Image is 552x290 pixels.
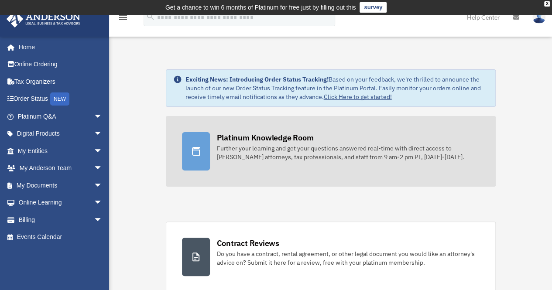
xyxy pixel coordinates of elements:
[94,108,111,126] span: arrow_drop_down
[6,38,111,56] a: Home
[544,1,550,7] div: close
[217,144,480,161] div: Further your learning and get your questions answered real-time with direct access to [PERSON_NAM...
[165,2,356,13] div: Get a chance to win 6 months of Platinum for free just by filling out this
[94,142,111,160] span: arrow_drop_down
[6,229,116,246] a: Events Calendar
[360,2,387,13] a: survey
[185,75,488,101] div: Based on your feedback, we're thrilled to announce the launch of our new Order Status Tracking fe...
[6,211,116,229] a: Billingarrow_drop_down
[94,177,111,194] span: arrow_drop_down
[6,177,116,194] a: My Documentsarrow_drop_down
[217,132,314,143] div: Platinum Knowledge Room
[6,142,116,160] a: My Entitiesarrow_drop_down
[118,12,128,23] i: menu
[6,73,116,90] a: Tax Organizers
[6,194,116,212] a: Online Learningarrow_drop_down
[217,238,279,249] div: Contract Reviews
[94,160,111,177] span: arrow_drop_down
[217,249,480,267] div: Do you have a contract, rental agreement, or other legal document you would like an attorney's ad...
[324,93,392,101] a: Click Here to get started!
[118,15,128,23] a: menu
[6,56,116,73] a: Online Ordering
[50,92,69,106] div: NEW
[532,11,545,24] img: User Pic
[6,160,116,177] a: My Anderson Teamarrow_drop_down
[94,194,111,212] span: arrow_drop_down
[4,10,83,27] img: Anderson Advisors Platinum Portal
[6,125,116,143] a: Digital Productsarrow_drop_down
[166,116,496,187] a: Platinum Knowledge Room Further your learning and get your questions answered real-time with dire...
[6,108,116,125] a: Platinum Q&Aarrow_drop_down
[6,90,116,108] a: Order StatusNEW
[146,12,155,21] i: search
[94,125,111,143] span: arrow_drop_down
[94,211,111,229] span: arrow_drop_down
[185,75,329,83] strong: Exciting News: Introducing Order Status Tracking!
